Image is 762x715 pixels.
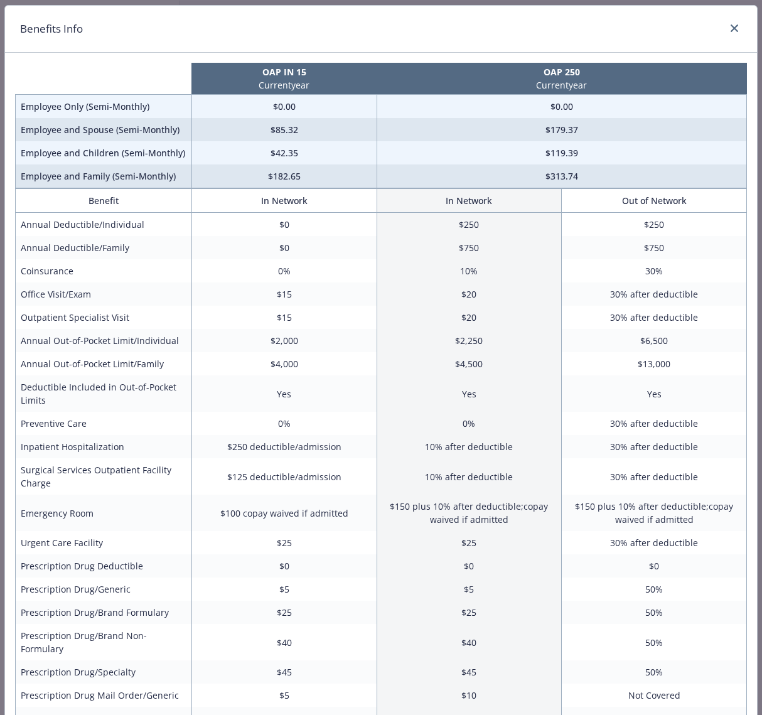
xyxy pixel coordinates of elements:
td: 30% after deductible [562,306,747,329]
td: 30% after deductible [562,282,747,306]
td: 0% [377,412,562,435]
td: $5 [191,578,377,601]
td: $2,000 [191,329,377,352]
td: Not Covered [562,684,747,707]
td: $150 plus 10% after deductible;copay waived if admitted [377,495,562,531]
td: $0 [191,213,377,237]
td: $2,250 [377,329,562,352]
td: Preventive Care [16,412,192,435]
td: Emergency Room [16,495,192,531]
td: $20 [377,282,562,306]
td: 10% [377,259,562,282]
td: 50% [562,660,747,684]
td: $45 [191,660,377,684]
td: Inpatient Hospitalization [16,435,192,458]
td: $150 plus 10% after deductible;copay waived if admitted [562,495,747,531]
th: Out of Network [562,189,747,213]
a: close [727,21,742,36]
td: $0 [191,236,377,259]
td: Prescription Drug/Generic [16,578,192,601]
td: $25 [191,531,377,554]
td: $179.37 [377,118,746,141]
td: $250 [377,213,562,237]
td: 30% after deductible [562,435,747,458]
td: $5 [191,684,377,707]
td: $750 [562,236,747,259]
th: In Network [191,189,377,213]
td: 30% [562,259,747,282]
td: $4,000 [191,352,377,375]
td: Prescription Drug/Specialty [16,660,192,684]
td: $0 [377,554,562,578]
td: $750 [377,236,562,259]
td: $0 [191,554,377,578]
td: $15 [191,282,377,306]
td: 0% [191,412,377,435]
td: $119.39 [377,141,746,164]
td: Employee and Children (Semi-Monthly) [16,141,192,164]
td: $250 deductible/admission [191,435,377,458]
td: $0 [562,554,747,578]
td: $45 [377,660,562,684]
td: $313.74 [377,164,746,188]
td: $0.00 [191,95,377,119]
td: $6,500 [562,329,747,352]
td: 10% after deductible [377,435,562,458]
td: 50% [562,624,747,660]
td: Annual Deductible/Family [16,236,192,259]
td: Employee and Family (Semi-Monthly) [16,164,192,188]
td: Office Visit/Exam [16,282,192,306]
td: Yes [191,375,377,412]
td: Employee Only (Semi-Monthly) [16,95,192,119]
td: $250 [562,213,747,237]
th: intentionally left blank [16,63,192,95]
td: Yes [562,375,747,412]
td: Prescription Drug/Brand Formulary [16,601,192,624]
td: $100 copay waived if admitted [191,495,377,531]
td: Employee and Spouse (Semi-Monthly) [16,118,192,141]
td: Prescription Drug Deductible [16,554,192,578]
td: $182.65 [191,164,377,188]
td: 10% after deductible [377,458,562,495]
p: Current year [194,78,374,92]
p: OAP 250 [379,65,744,78]
p: Current year [379,78,744,92]
td: Annual Out-of-Pocket Limit/Family [16,352,192,375]
td: 0% [191,259,377,282]
td: $125 deductible/admission [191,458,377,495]
td: Yes [377,375,562,412]
td: 50% [562,578,747,601]
td: 30% after deductible [562,458,747,495]
td: 30% after deductible [562,531,747,554]
td: $5 [377,578,562,601]
td: $42.35 [191,141,377,164]
td: Outpatient Specialist Visit [16,306,192,329]
td: $25 [377,531,562,554]
td: Urgent Care Facility [16,531,192,554]
td: $10 [377,684,562,707]
td: $25 [377,601,562,624]
h1: Benefits Info [20,21,83,37]
td: $40 [191,624,377,660]
th: In Network [377,189,562,213]
td: Prescription Drug/Brand Non-Formulary [16,624,192,660]
td: $0.00 [377,95,746,119]
td: $25 [191,601,377,624]
p: OAP IN 15 [194,65,374,78]
td: 30% after deductible [562,412,747,435]
td: Deductible Included in Out-of-Pocket Limits [16,375,192,412]
td: Prescription Drug Mail Order/Generic [16,684,192,707]
td: $15 [191,306,377,329]
td: $13,000 [562,352,747,375]
td: Surgical Services Outpatient Facility Charge [16,458,192,495]
td: $85.32 [191,118,377,141]
td: Annual Out-of-Pocket Limit/Individual [16,329,192,352]
td: $40 [377,624,562,660]
td: $20 [377,306,562,329]
td: 50% [562,601,747,624]
th: Benefit [16,189,192,213]
td: Annual Deductible/Individual [16,213,192,237]
td: $4,500 [377,352,562,375]
td: Coinsurance [16,259,192,282]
